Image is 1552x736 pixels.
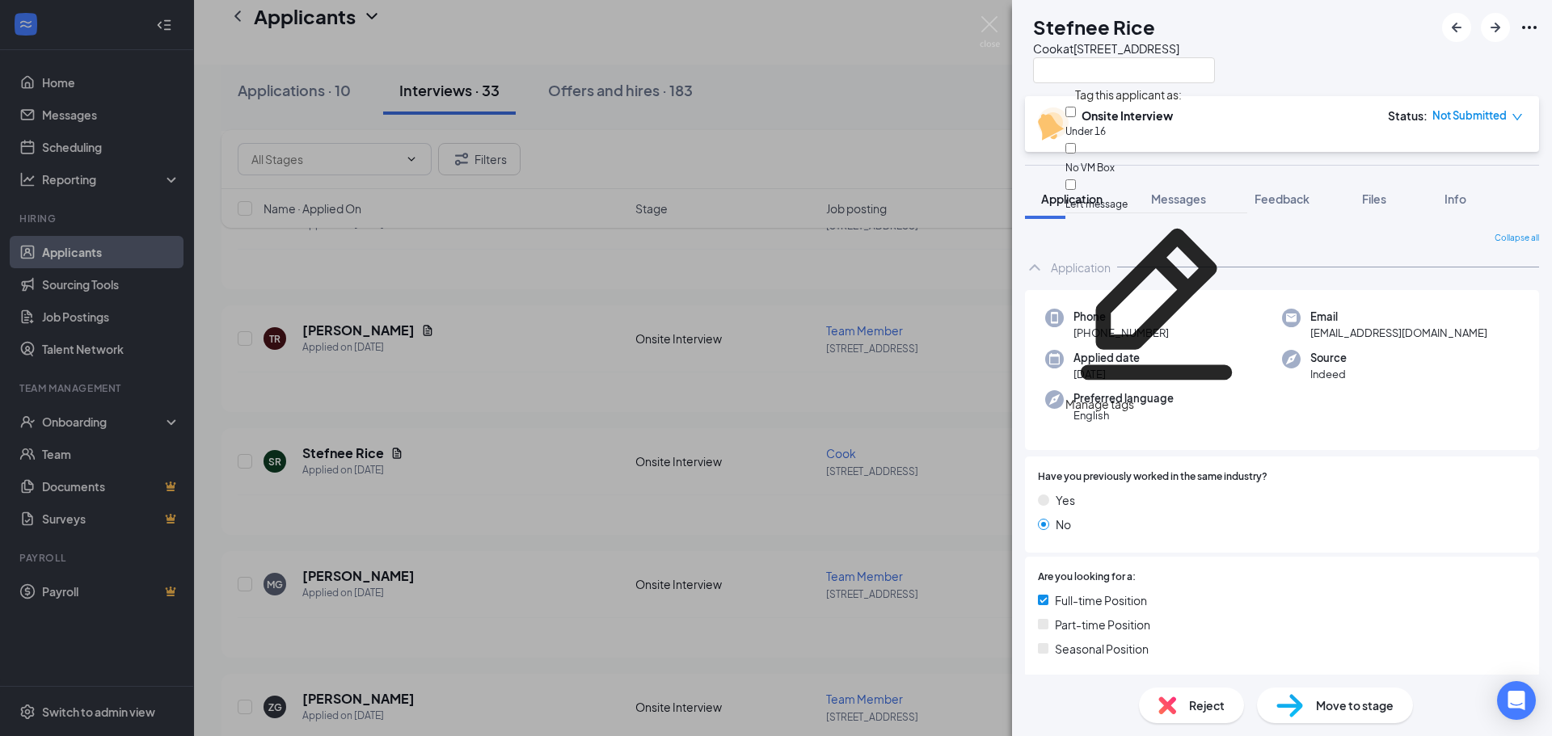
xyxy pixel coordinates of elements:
svg: ArrowRight [1486,18,1505,37]
h1: Stefnee Rice [1033,13,1155,40]
svg: Ellipses [1520,18,1539,37]
input: Under 16 [1065,107,1076,117]
input: Left message [1065,179,1076,190]
span: Yes [1056,491,1075,509]
span: Have you previously worked in the same industry? [1038,469,1267,485]
span: Under 16 [1065,125,1106,137]
span: Part-time Position [1055,616,1150,633]
span: Tag this applicant as: [1065,78,1191,105]
span: English [1073,407,1174,423]
div: Manage tags [1065,395,1247,413]
span: Are you looking for a: [1038,570,1136,585]
span: Full-time Position [1055,591,1147,609]
span: Move to stage [1316,696,1394,714]
button: ArrowRight [1481,13,1510,42]
span: Left message [1065,198,1128,210]
span: Seasonal Position [1055,640,1149,658]
svg: Pencil [1065,213,1247,395]
span: Files [1362,191,1386,206]
span: No VM Box [1065,162,1115,174]
svg: ChevronUp [1025,258,1044,277]
span: Feedback [1255,191,1309,206]
span: Source [1310,350,1347,366]
div: Application [1051,259,1111,275]
span: Application [1041,191,1103,206]
span: Indeed [1310,366,1347,382]
div: Cook at [STREET_ADDRESS] [1033,40,1215,57]
span: No [1056,515,1071,533]
span: down [1512,111,1523,123]
span: Email [1310,309,1487,325]
span: Not Submitted [1432,107,1507,124]
div: Status : [1388,107,1428,124]
svg: ArrowLeftNew [1447,18,1466,37]
div: Open Intercom Messenger [1497,681,1536,720]
input: No VM Box [1065,143,1076,154]
span: Reject [1189,696,1225,714]
span: Info [1444,191,1466,206]
span: [EMAIL_ADDRESS][DOMAIN_NAME] [1310,325,1487,341]
span: Collapse all [1495,232,1539,245]
button: ArrowLeftNew [1442,13,1471,42]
